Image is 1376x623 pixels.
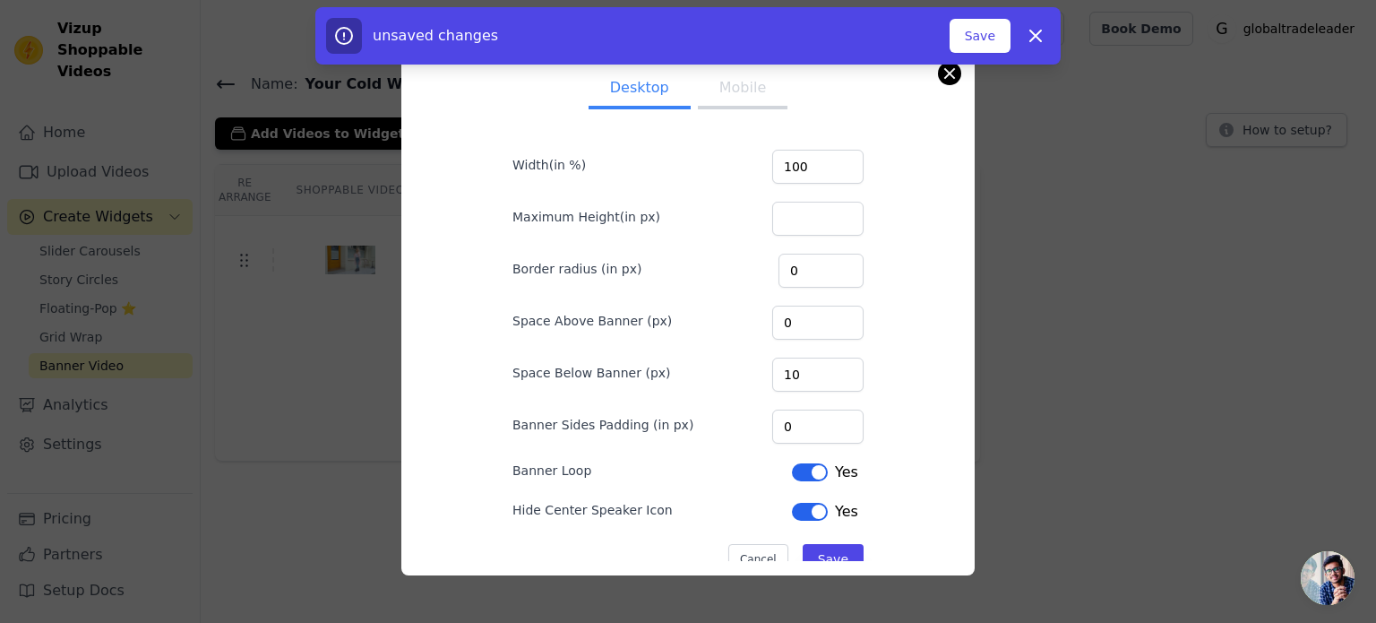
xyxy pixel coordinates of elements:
[512,260,641,278] label: Border radius (in px)
[950,19,1010,53] button: Save
[803,544,864,575] button: Save
[835,462,858,483] span: Yes
[512,208,660,226] label: Maximum Height(in px)
[512,156,586,174] label: Width(in %)
[373,27,498,44] span: unsaved changes
[939,63,960,84] button: Close modal
[512,364,671,382] label: Space Below Banner (px)
[589,70,691,109] button: Desktop
[512,416,693,434] label: Banner Sides Padding (in px)
[512,462,591,480] label: Banner Loop
[728,544,788,575] button: Cancel
[835,501,858,523] span: Yes
[1301,551,1354,605] a: Open chat
[512,501,673,519] label: Hide Center Speaker Icon
[698,70,787,109] button: Mobile
[512,312,672,330] label: Space Above Banner (px)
